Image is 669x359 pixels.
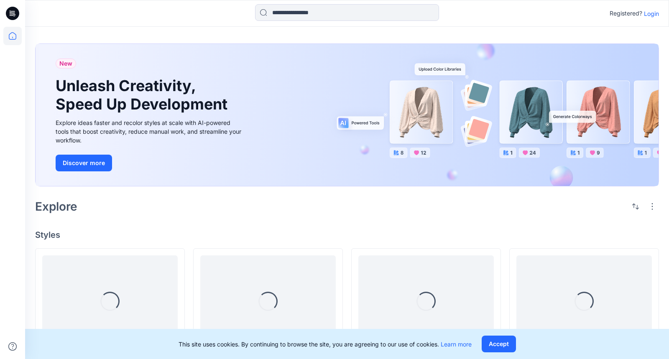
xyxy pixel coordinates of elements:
[610,8,642,18] p: Registered?
[56,118,244,145] div: Explore ideas faster and recolor styles at scale with AI-powered tools that boost creativity, red...
[441,341,472,348] a: Learn more
[35,230,659,240] h4: Styles
[56,155,244,171] a: Discover more
[59,59,72,69] span: New
[35,200,77,213] h2: Explore
[644,9,659,18] p: Login
[179,340,472,349] p: This site uses cookies. By continuing to browse the site, you are agreeing to our use of cookies.
[56,155,112,171] button: Discover more
[56,77,231,113] h1: Unleash Creativity, Speed Up Development
[482,336,516,352] button: Accept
